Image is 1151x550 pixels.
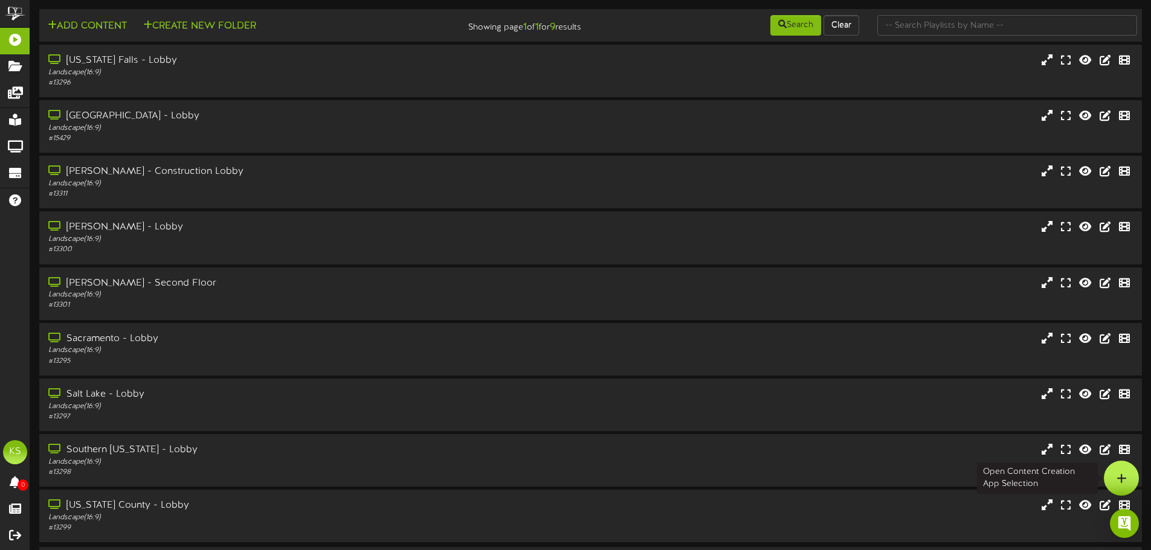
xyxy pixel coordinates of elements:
strong: 9 [550,22,555,33]
div: Open Intercom Messenger [1110,509,1139,538]
div: Landscape ( 16:9 ) [48,457,489,467]
div: [GEOGRAPHIC_DATA] - Lobby [48,109,489,123]
div: Landscape ( 16:9 ) [48,290,489,300]
div: Landscape ( 16:9 ) [48,513,489,523]
div: Landscape ( 16:9 ) [48,179,489,189]
button: Create New Folder [140,19,260,34]
button: Search [770,15,821,36]
div: # 13300 [48,245,489,255]
strong: 1 [535,22,539,33]
div: Landscape ( 16:9 ) [48,345,489,356]
div: KS [3,440,27,464]
div: # 13295 [48,356,489,366]
span: 0 [18,479,28,491]
div: # 13299 [48,523,489,533]
div: Sacramento - Lobby [48,332,489,346]
div: Landscape ( 16:9 ) [48,68,489,78]
div: Southern [US_STATE] - Lobby [48,443,489,457]
div: # 13298 [48,467,489,478]
div: Landscape ( 16:9 ) [48,401,489,412]
div: # 13311 [48,189,489,199]
div: # 15429 [48,133,489,144]
div: # 13296 [48,78,489,88]
div: [US_STATE] Falls - Lobby [48,54,489,68]
div: # 13297 [48,412,489,422]
div: Landscape ( 16:9 ) [48,234,489,245]
div: [PERSON_NAME] - Construction Lobby [48,165,489,179]
div: [PERSON_NAME] - Lobby [48,220,489,234]
div: [US_STATE] County - Lobby [48,499,489,513]
input: -- Search Playlists by Name -- [877,15,1137,36]
button: Clear [824,15,859,36]
div: Landscape ( 16:9 ) [48,123,489,133]
div: Showing page of for results [405,14,590,34]
button: Add Content [44,19,131,34]
div: # 13301 [48,300,489,310]
div: Salt Lake - Lobby [48,388,489,401]
div: [PERSON_NAME] - Second Floor [48,277,489,290]
strong: 1 [523,22,527,33]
